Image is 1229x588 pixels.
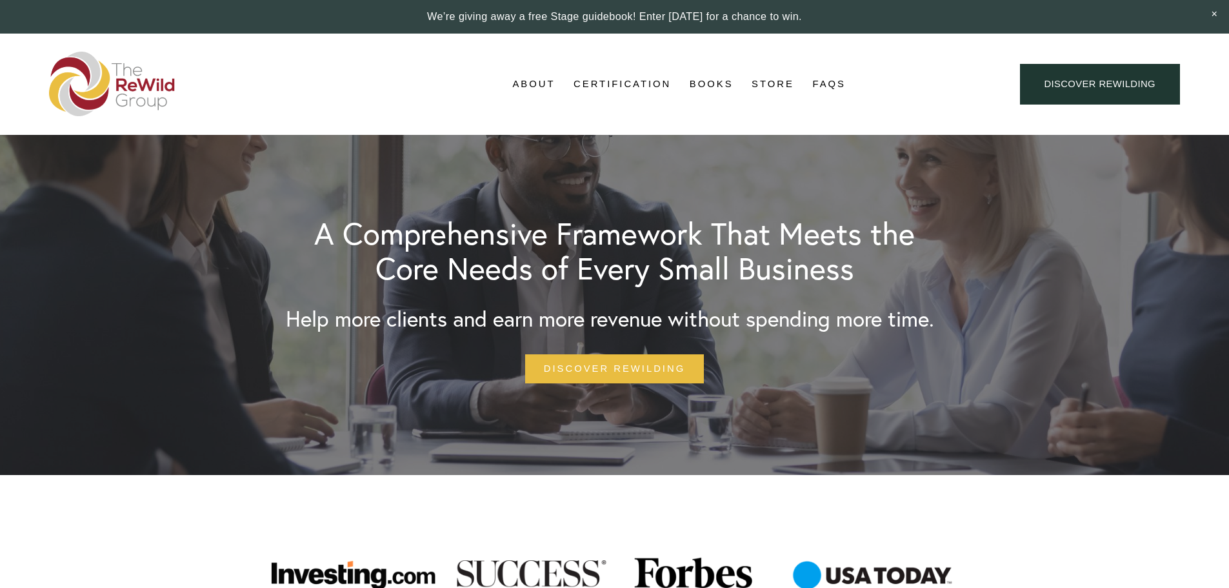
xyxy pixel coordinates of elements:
h1: A Comprehensive Framework That Meets the Core Needs of Every Small Business [286,216,944,285]
a: Books [690,75,734,94]
a: Certification [574,75,671,94]
a: Store [752,75,794,94]
img: The ReWild Group [49,52,175,116]
a: FAQs [812,75,846,94]
a: Discover ReWilding [1020,64,1180,105]
h3: Help more clients and earn more revenue without spending more time. [286,309,934,330]
a: About [512,75,555,94]
a: Discover Rewilding [525,354,704,383]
